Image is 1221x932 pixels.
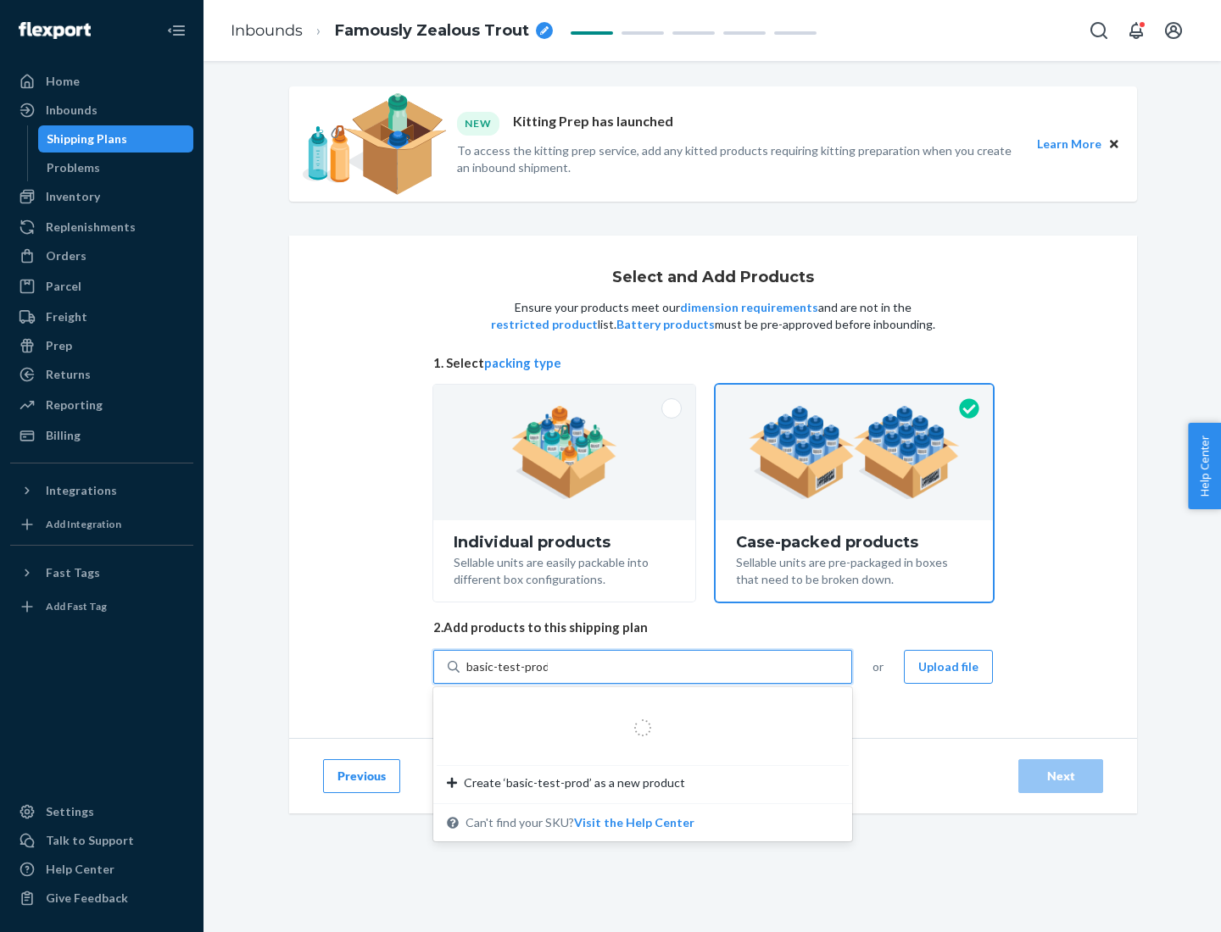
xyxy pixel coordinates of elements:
[1119,14,1153,47] button: Open notifications
[513,112,673,135] p: Kitting Prep has launched
[10,477,193,504] button: Integrations
[231,21,303,40] a: Inbounds
[454,551,675,588] div: Sellable units are easily packable into different box configurations.
[46,308,87,325] div: Freight
[10,183,193,210] a: Inventory
[10,214,193,241] a: Replenishments
[616,316,715,333] button: Battery products
[46,832,134,849] div: Talk to Support
[454,534,675,551] div: Individual products
[46,803,94,820] div: Settings
[46,102,98,119] div: Inbounds
[46,397,103,413] div: Reporting
[46,366,91,383] div: Returns
[19,22,91,39] img: Flexport logo
[457,142,1022,176] p: To access the kitting prep service, add any kitted products requiring kitting preparation when yo...
[323,759,400,793] button: Previous
[612,269,814,286] h1: Select and Add Products
[38,154,194,181] a: Problems
[46,564,100,581] div: Fast Tags
[1105,135,1123,153] button: Close
[10,593,193,620] a: Add Fast Tag
[10,856,193,883] a: Help Center
[46,517,121,531] div: Add Integration
[1037,135,1101,153] button: Learn More
[1018,759,1103,793] button: Next
[10,273,193,300] a: Parcel
[10,422,193,449] a: Billing
[489,299,937,333] p: Ensure your products meet our and are not in the list. must be pre-approved before inbounding.
[511,406,617,499] img: individual-pack.facf35554cb0f1810c75b2bd6df2d64e.png
[46,188,100,205] div: Inventory
[46,861,114,878] div: Help Center
[1082,14,1116,47] button: Open Search Box
[433,619,993,636] span: 2. Add products to this shipping plan
[10,303,193,330] a: Freight
[46,427,81,444] div: Billing
[873,658,884,675] span: or
[10,391,193,419] a: Reporting
[10,97,193,124] a: Inbounds
[10,242,193,269] a: Orders
[159,14,193,47] button: Close Navigation
[1188,423,1221,509] button: Help Center
[10,332,193,359] a: Prep
[1033,768,1089,785] div: Next
[217,6,566,56] ol: breadcrumbs
[10,511,193,538] a: Add Integration
[46,247,86,264] div: Orders
[10,68,193,95] a: Home
[46,219,136,236] div: Replenishments
[464,774,685,791] span: Create ‘basic-test-prod’ as a new product
[904,650,993,684] button: Upload file
[10,361,193,388] a: Returns
[736,534,973,551] div: Case-packed products
[749,406,960,499] img: case-pack.59cecea509d18c883b923b81aeac6d0b.png
[10,827,193,854] a: Talk to Support
[38,125,194,153] a: Shipping Plans
[46,337,72,354] div: Prep
[1157,14,1190,47] button: Open account menu
[46,890,128,907] div: Give Feedback
[46,599,107,613] div: Add Fast Tag
[10,798,193,825] a: Settings
[574,814,694,831] button: Create ‘basic-test-prod’ as a new productCan't find your SKU?
[736,551,973,588] div: Sellable units are pre-packaged in boxes that need to be broken down.
[10,559,193,586] button: Fast Tags
[46,73,80,90] div: Home
[491,316,598,333] button: restricted product
[46,482,117,499] div: Integrations
[457,112,499,135] div: NEW
[47,130,127,147] div: Shipping Plans
[46,278,81,295] div: Parcel
[433,354,993,372] span: 1. Select
[466,814,694,831] span: Can't find your SKU?
[466,658,548,675] input: Create ‘basic-test-prod’ as a new productCan't find your SKU?Visit the Help Center
[484,354,561,372] button: packing type
[10,885,193,912] button: Give Feedback
[47,159,100,176] div: Problems
[680,299,818,316] button: dimension requirements
[335,20,529,42] span: Famously Zealous Trout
